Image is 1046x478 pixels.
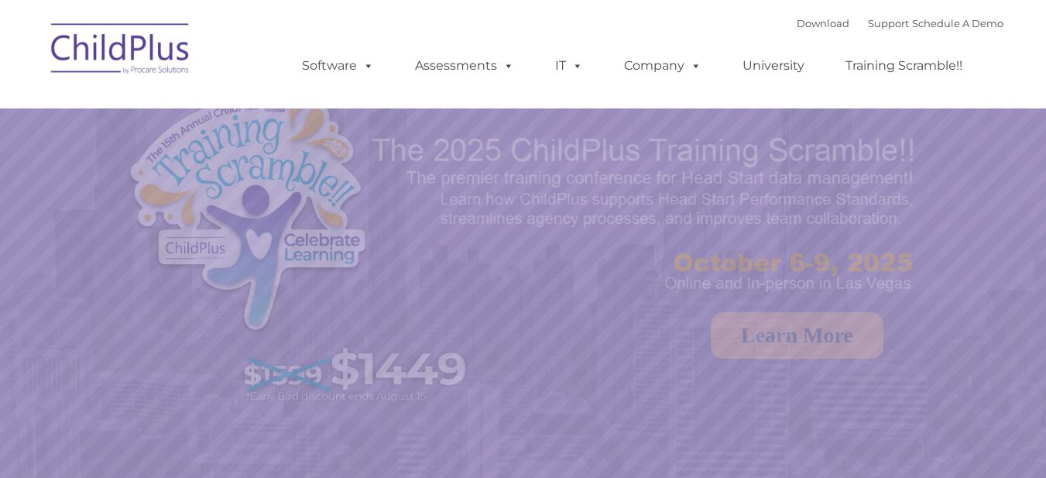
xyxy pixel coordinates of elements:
[868,17,909,29] a: Support
[286,50,389,81] a: Software
[400,50,530,81] a: Assessments
[797,17,849,29] a: Download
[797,17,1003,29] font: |
[540,50,598,81] a: IT
[711,312,883,359] a: Learn More
[830,50,978,81] a: Training Scramble!!
[727,50,820,81] a: University
[43,12,198,90] img: ChildPlus by Procare Solutions
[609,50,717,81] a: Company
[912,17,1003,29] a: Schedule A Demo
